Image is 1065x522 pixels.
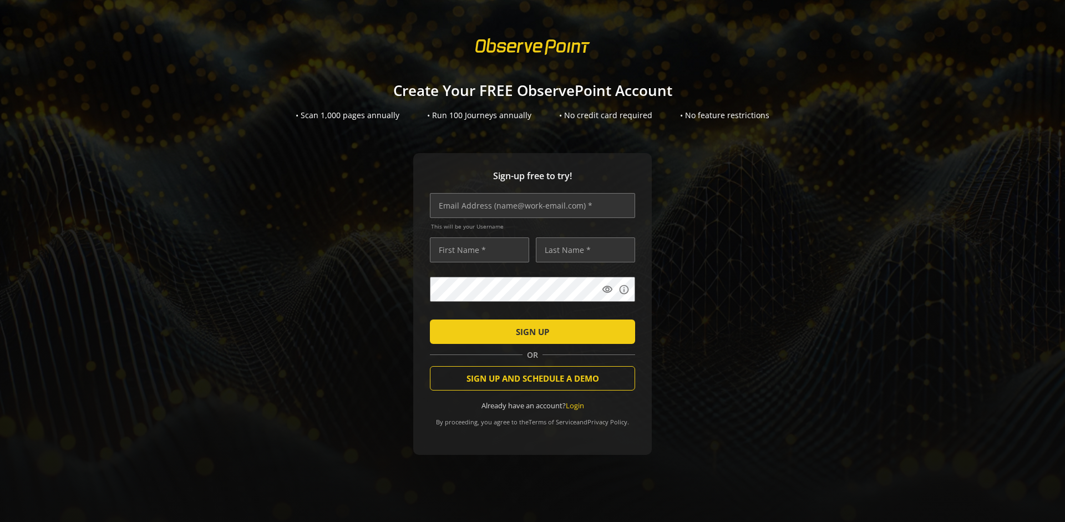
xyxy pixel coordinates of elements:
div: By proceeding, you agree to the and . [430,410,635,426]
div: Already have an account? [430,401,635,411]
a: Terms of Service [529,418,576,426]
mat-icon: info [618,284,630,295]
span: SIGN UP [516,322,549,342]
div: • Scan 1,000 pages annually [296,110,399,121]
mat-icon: visibility [602,284,613,295]
span: OR [523,349,542,361]
div: • No credit card required [559,110,652,121]
a: Privacy Policy [587,418,627,426]
input: First Name * [430,237,529,262]
span: This will be your Username [431,222,635,230]
div: • No feature restrictions [680,110,769,121]
span: Sign-up free to try! [430,170,635,183]
input: Email Address (name@work-email.com) * [430,193,635,218]
div: • Run 100 Journeys annually [427,110,531,121]
input: Last Name * [536,237,635,262]
span: SIGN UP AND SCHEDULE A DEMO [466,368,599,388]
button: SIGN UP [430,320,635,344]
button: SIGN UP AND SCHEDULE A DEMO [430,366,635,391]
a: Login [566,401,584,410]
